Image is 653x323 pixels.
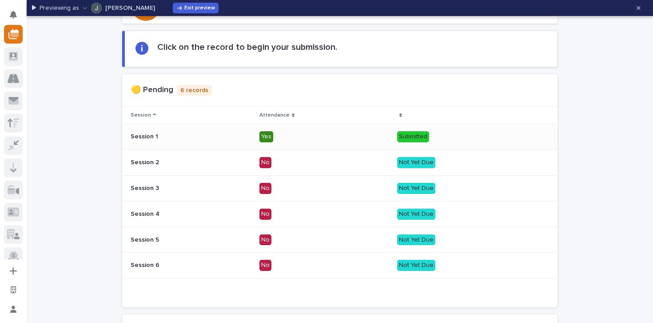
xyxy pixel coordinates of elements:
[397,183,435,194] div: Not Yet Due
[40,4,79,12] p: Previewing as
[397,234,435,246] div: Not Yet Due
[122,124,557,150] tr: Session 1YesSubmitted
[131,159,252,166] p: Session 2
[131,236,252,244] p: Session 5
[4,262,23,280] button: Add a new app...
[122,150,557,176] tr: Session 2NoNot Yet Due
[259,209,271,220] div: No
[259,131,273,142] div: Yes
[157,42,337,52] h2: Click on the record to begin your submission.
[259,260,271,271] div: No
[105,5,155,11] p: [PERSON_NAME]
[122,176,557,202] tr: Session 3NoNot Yet Due
[122,253,557,279] tr: Session 6NoNot Yet Due
[259,183,271,194] div: No
[397,209,435,220] div: Not Yet Due
[397,131,429,142] div: Submitted
[397,157,435,168] div: Not Yet Due
[131,210,252,218] p: Session 4
[122,201,557,227] tr: Session 4NoNot Yet Due
[177,85,212,96] p: 6 records
[397,260,435,271] div: Not Yet Due
[184,5,215,11] span: Exit preview
[4,5,23,24] button: Notifications
[131,110,151,120] p: Session
[259,110,290,120] p: Attendance
[91,3,102,13] img: James Thao
[4,280,23,299] button: Open workspace settings
[131,185,252,192] p: Session 3
[131,85,173,95] h1: 🟡 Pending
[173,3,219,13] button: Exit preview
[11,11,23,25] div: Notifications
[83,1,155,15] button: James Thao[PERSON_NAME]
[122,227,557,253] tr: Session 5NoNot Yet Due
[259,157,271,168] div: No
[131,133,252,141] p: Session 1
[259,234,271,246] div: No
[131,262,252,269] p: Session 6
